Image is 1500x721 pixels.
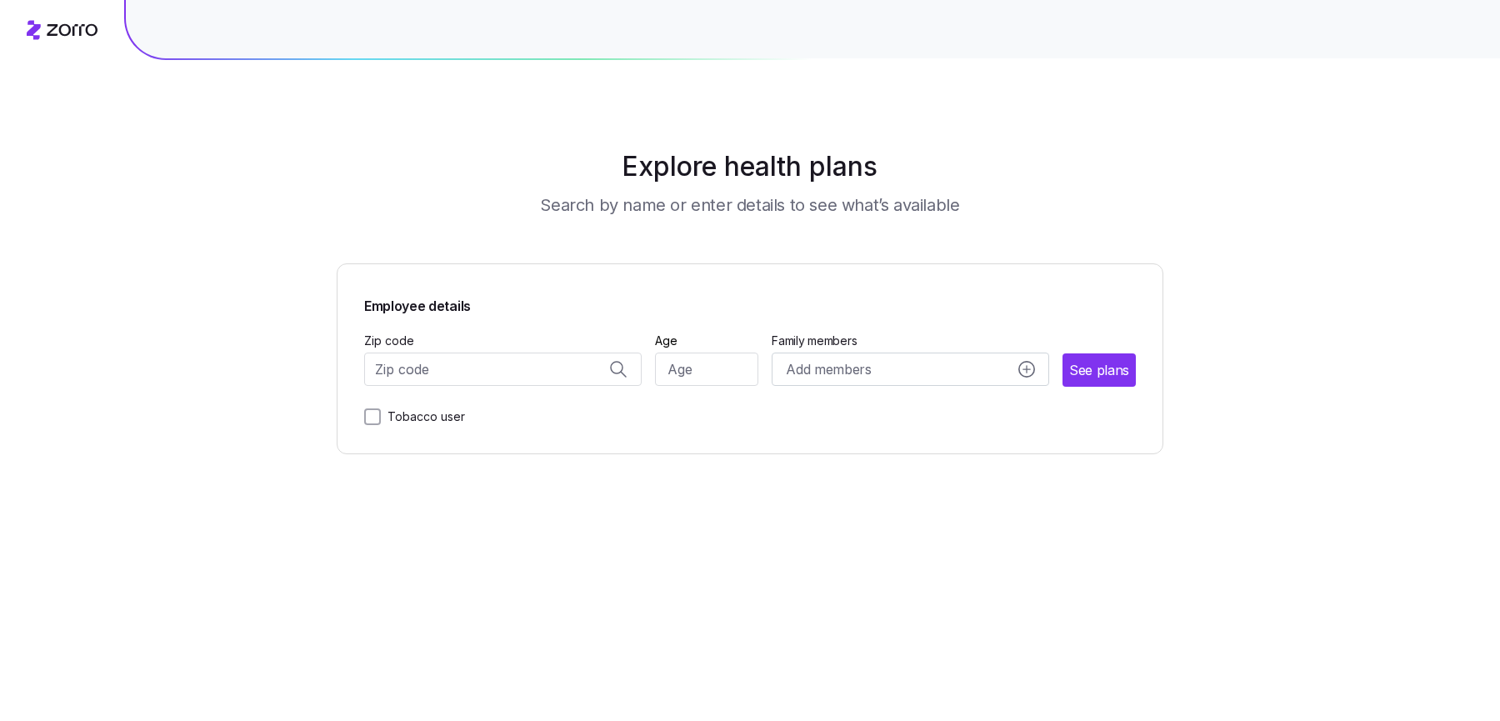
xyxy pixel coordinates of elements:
button: See plans [1062,353,1136,387]
svg: add icon [1018,361,1035,378]
span: Add members [786,359,871,380]
input: Zip code [364,353,642,386]
label: Age [655,332,677,350]
button: Add membersadd icon [772,353,1049,386]
input: Age [655,353,759,386]
label: Tobacco user [381,407,465,427]
h1: Explore health plans [378,147,1122,187]
span: Employee details [364,291,471,317]
label: Zip code [364,332,414,350]
span: Family members [772,333,1049,349]
h3: Search by name or enter details to see what’s available [540,193,959,217]
span: See plans [1069,360,1129,381]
